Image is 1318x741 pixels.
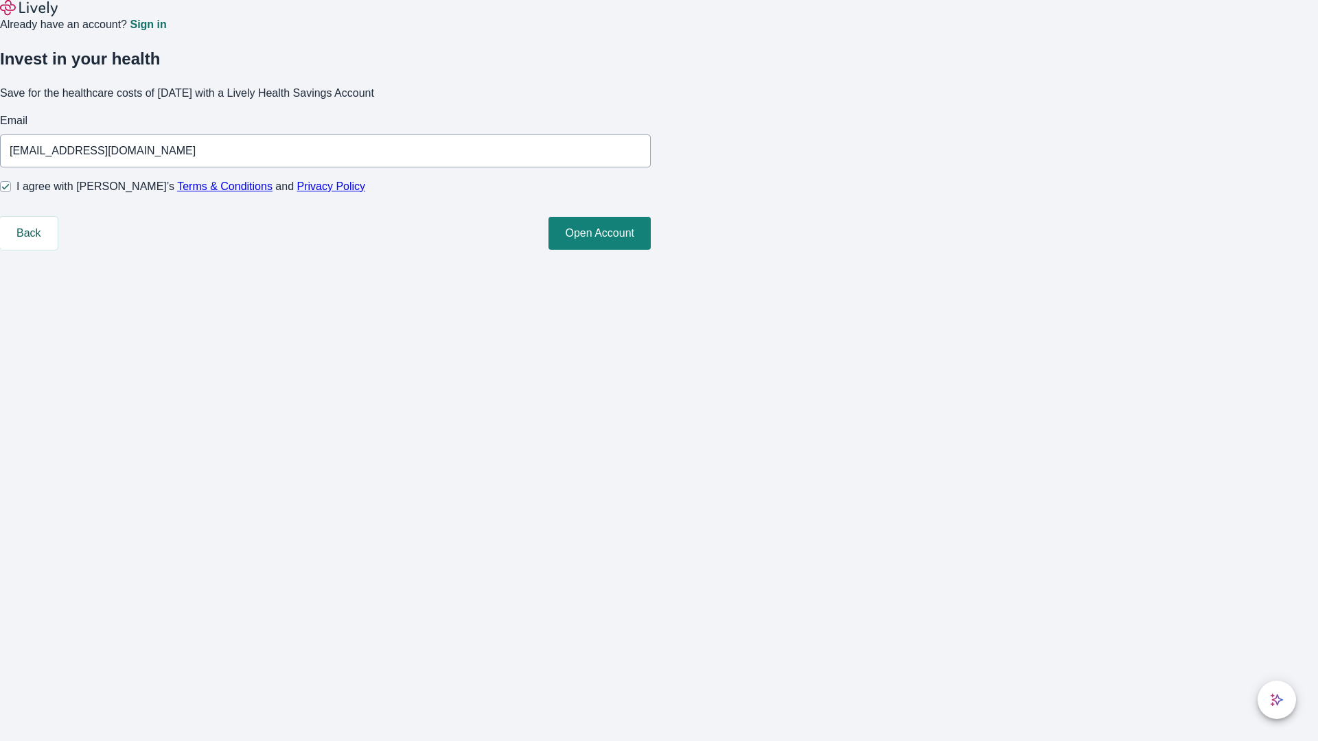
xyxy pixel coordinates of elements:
svg: Lively AI Assistant [1270,693,1284,707]
a: Terms & Conditions [177,180,273,192]
a: Sign in [130,19,166,30]
button: chat [1258,681,1296,719]
a: Privacy Policy [297,180,366,192]
span: I agree with [PERSON_NAME]’s and [16,178,365,195]
button: Open Account [548,217,651,250]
